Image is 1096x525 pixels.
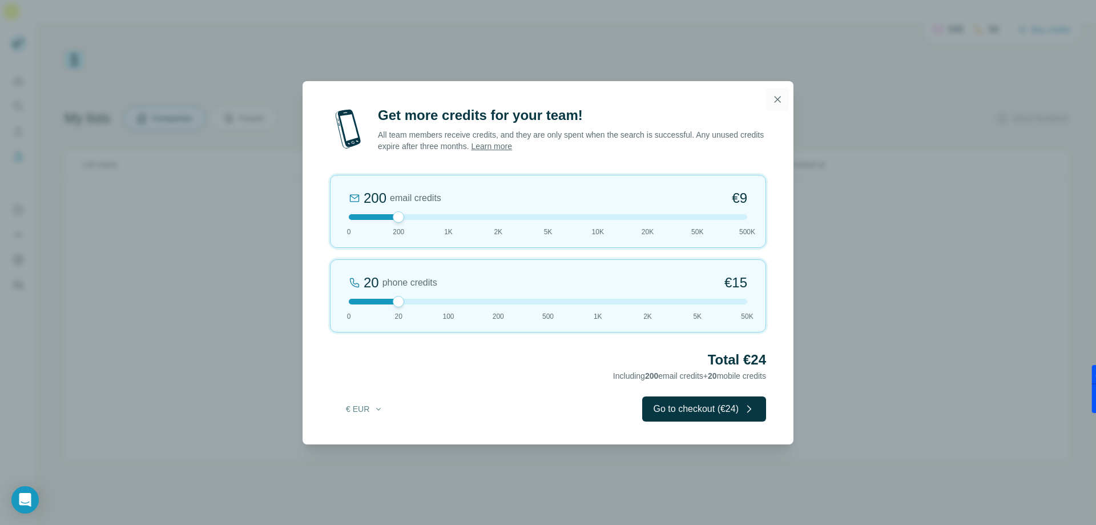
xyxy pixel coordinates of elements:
[442,311,454,322] span: 100
[708,371,717,380] span: 20
[393,227,404,237] span: 200
[493,311,504,322] span: 200
[642,396,766,422] button: Go to checkout (€24)
[11,486,39,514] div: Open Intercom Messenger
[378,129,766,152] p: All team members receive credits, and they are only spent when the search is successful. Any unus...
[471,142,512,151] a: Learn more
[643,311,652,322] span: 2K
[338,399,391,419] button: € EUR
[390,191,441,205] span: email credits
[330,106,366,152] img: mobile-phone
[542,311,554,322] span: 500
[395,311,402,322] span: 20
[594,311,602,322] span: 1K
[592,227,604,237] span: 10K
[364,189,386,207] div: 200
[444,227,453,237] span: 1K
[364,274,379,292] div: 20
[347,227,351,237] span: 0
[693,311,702,322] span: 5K
[645,371,658,380] span: 200
[494,227,502,237] span: 2K
[544,227,553,237] span: 5K
[382,276,437,290] span: phone credits
[741,311,753,322] span: 50K
[642,227,654,237] span: 20K
[330,351,766,369] h2: Total €24
[739,227,755,237] span: 500K
[724,274,747,292] span: €15
[347,311,351,322] span: 0
[691,227,703,237] span: 50K
[732,189,747,207] span: €9
[613,371,766,380] span: Including email credits + mobile credits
